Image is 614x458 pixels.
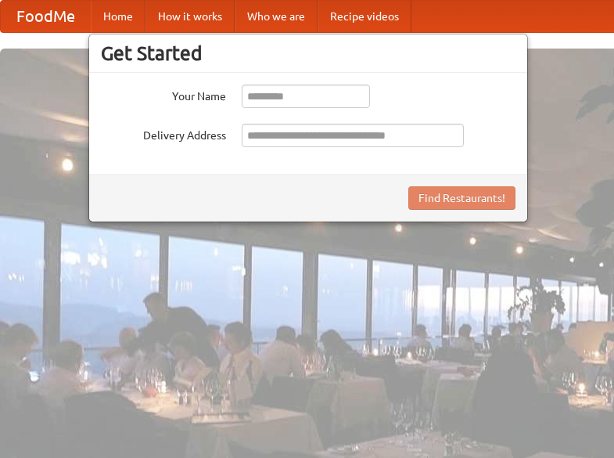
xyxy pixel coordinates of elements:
[318,1,411,32] a: Recipe videos
[101,85,226,104] label: Your Name
[101,124,226,143] label: Delivery Address
[91,1,145,32] a: Home
[1,1,91,32] a: FoodMe
[145,1,235,32] a: How it works
[408,186,515,210] button: Find Restaurants!
[235,1,318,32] a: Who we are
[101,41,515,65] h3: Get Started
